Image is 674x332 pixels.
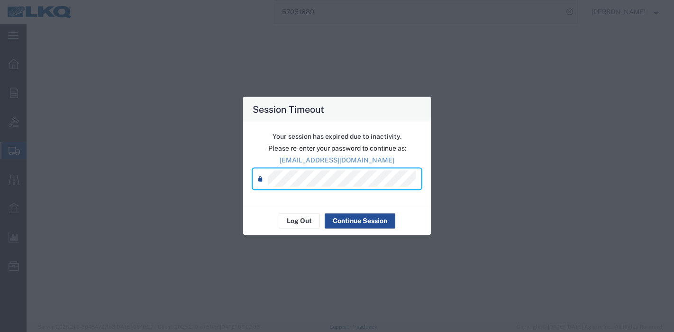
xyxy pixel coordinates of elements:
[253,131,421,141] p: Your session has expired due to inactivity.
[253,155,421,165] p: [EMAIL_ADDRESS][DOMAIN_NAME]
[253,143,421,153] p: Please re-enter your password to continue as:
[279,213,320,228] button: Log Out
[253,102,324,116] h4: Session Timeout
[325,213,395,228] button: Continue Session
